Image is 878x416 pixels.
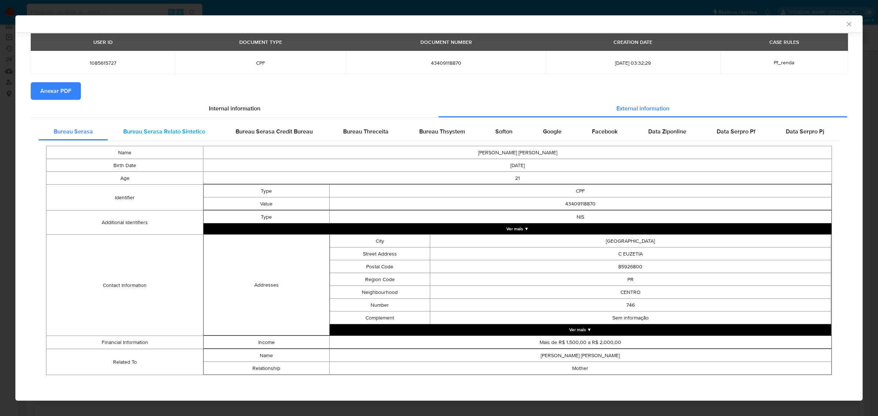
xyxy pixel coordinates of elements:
td: Number [330,299,430,311]
td: PR [430,273,831,286]
td: Birth Date [46,159,203,172]
td: Value [204,197,329,210]
td: 85926800 [430,260,831,273]
span: CPF [184,60,337,66]
td: Related To [46,349,203,375]
td: [PERSON_NAME] [PERSON_NAME] [329,349,832,362]
td: Mais de R$ 1.500,00 a R$ 2.000,00 [329,336,832,349]
td: Financial Information [46,336,203,349]
button: Expand array [203,223,832,234]
span: Anexar PDF [40,83,71,99]
td: Additional Identifiers [46,211,203,235]
span: Pf_renda [774,59,794,66]
div: Detailed info [31,100,847,117]
td: CPF [329,185,832,197]
td: CENTRO [430,286,831,299]
td: [DATE] [203,159,832,172]
td: [GEOGRAPHIC_DATA] [430,235,831,247]
div: closure-recommendation-modal [15,15,863,401]
td: Name [204,349,329,362]
span: Data Ziponline [648,127,686,136]
span: 1085615727 [40,60,166,66]
td: Type [204,211,329,223]
td: NIS [329,211,832,223]
div: Detailed external info [38,123,840,140]
span: [DATE] 03:32:29 [555,60,712,66]
td: 21 [203,172,832,185]
div: DOCUMENT TYPE [235,36,286,48]
span: Data Serpro Pf [717,127,755,136]
span: Bureau Serasa [54,127,93,136]
div: DOCUMENT NUMBER [416,36,476,48]
div: USER ID [89,36,117,48]
button: Expand array [330,324,832,335]
span: Bureau Thsystem [419,127,465,136]
span: External information [616,104,669,113]
td: Mother [329,362,832,375]
td: Age [46,172,203,185]
td: Postal Code [330,260,430,273]
button: Anexar PDF [31,82,81,100]
td: Contact Information [46,235,203,336]
span: Google [543,127,562,136]
td: C EUZETIA [430,247,831,260]
td: Sem informação [430,311,831,324]
td: Street Address [330,247,430,260]
td: Addresses [204,235,329,336]
td: [PERSON_NAME] [PERSON_NAME] [203,146,832,159]
td: 43409118870 [329,197,832,210]
span: Data Serpro Pj [786,127,824,136]
td: Neighbourhood [330,286,430,299]
button: Fechar a janela [845,20,852,27]
td: Region Code [330,273,430,286]
td: Complement [330,311,430,324]
span: Bureau Serasa Credit Bureau [236,127,313,136]
span: Internal information [209,104,260,113]
td: Identifier [46,185,203,211]
td: Type [204,185,329,197]
span: Facebook [592,127,618,136]
span: Bureau Serasa Relato Sintetico [123,127,205,136]
span: Bureau Threceita [343,127,389,136]
td: City [330,235,430,247]
td: 746 [430,299,831,311]
td: Name [46,146,203,159]
span: Softon [495,127,513,136]
span: 43409118870 [355,60,537,66]
div: CREATION DATE [609,36,657,48]
td: Relationship [204,362,329,375]
div: CASE RULES [765,36,803,48]
td: Income [204,336,329,349]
